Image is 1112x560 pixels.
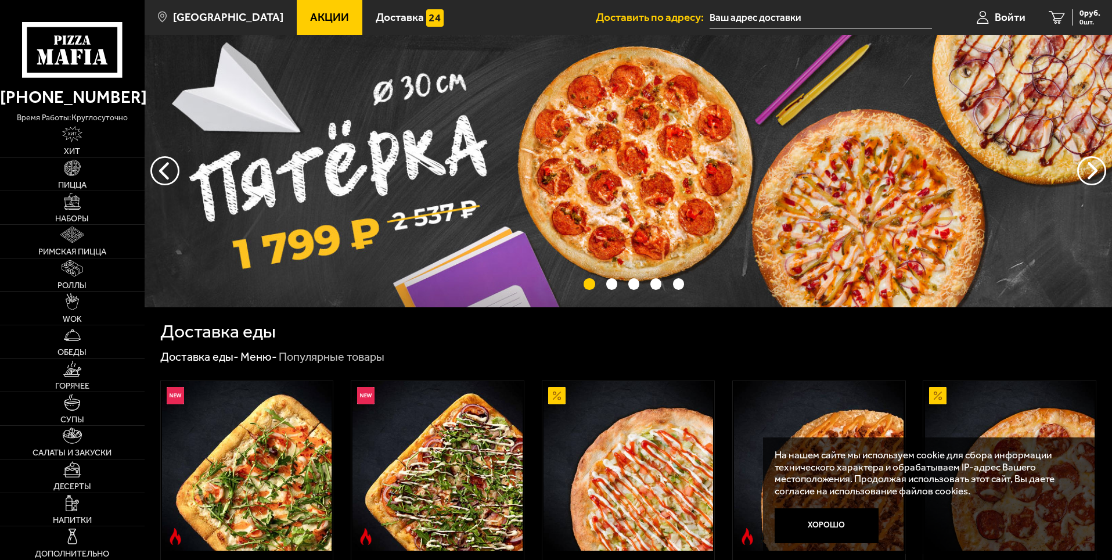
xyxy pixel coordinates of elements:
span: 0 руб. [1079,9,1100,17]
span: [GEOGRAPHIC_DATA] [173,12,283,23]
div: Популярные товары [279,350,384,365]
button: Хорошо [775,508,879,543]
span: Доставить по адресу: [596,12,710,23]
a: Острое блюдоБиф чили 25 см (толстое с сыром) [733,381,905,551]
p: На нашем сайте мы используем cookie для сбора информации технического характера и обрабатываем IP... [775,449,1078,497]
img: Острое блюдо [167,528,184,545]
img: Острое блюдо [739,528,756,545]
a: АкционныйАль-Шам 25 см (тонкое тесто) [542,381,715,551]
button: точки переключения [673,278,684,289]
span: Салаты и закуски [33,448,111,457]
img: Римская с креветками [162,381,332,551]
span: Горячее [55,382,89,390]
a: Доставка еды- [160,350,239,364]
span: Дополнительно [35,550,109,558]
span: Роллы [57,281,87,289]
span: Обеды [57,348,87,356]
a: НовинкаОстрое блюдоРимская с мясным ассорти [351,381,524,551]
img: Пепперони 25 см (толстое с сыром) [925,381,1095,551]
button: точки переключения [628,278,639,289]
img: Биф чили 25 см (толстое с сыром) [734,381,904,551]
span: Акции [310,12,349,23]
img: Римская с мясным ассорти [352,381,522,551]
img: Акционный [929,387,947,404]
button: точки переключения [650,278,661,289]
button: точки переключения [584,278,595,289]
span: Войти [995,12,1025,23]
button: предыдущий [1077,156,1106,185]
img: Новинка [167,387,184,404]
h1: Доставка еды [160,322,276,341]
span: Наборы [55,214,89,222]
img: Аль-Шам 25 см (тонкое тесто) [544,381,713,551]
a: Меню- [240,350,277,364]
img: Акционный [548,387,566,404]
input: Ваш адрес доставки [710,7,932,28]
span: 0 шт. [1079,19,1100,26]
span: WOK [63,315,82,323]
span: Римская пицца [38,247,106,256]
img: Острое блюдо [357,528,375,545]
span: Хит [64,147,80,155]
img: 15daf4d41897b9f0e9f617042186c801.svg [426,9,444,27]
span: Супы [60,415,84,423]
span: Десерты [53,482,91,490]
span: Напитки [53,516,92,524]
img: Новинка [357,387,375,404]
span: Пицца [58,181,87,189]
a: АкционныйПепперони 25 см (толстое с сыром) [923,381,1096,551]
button: точки переключения [606,278,617,289]
span: Доставка [376,12,424,23]
a: НовинкаОстрое блюдоРимская с креветками [161,381,333,551]
button: следующий [150,156,179,185]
